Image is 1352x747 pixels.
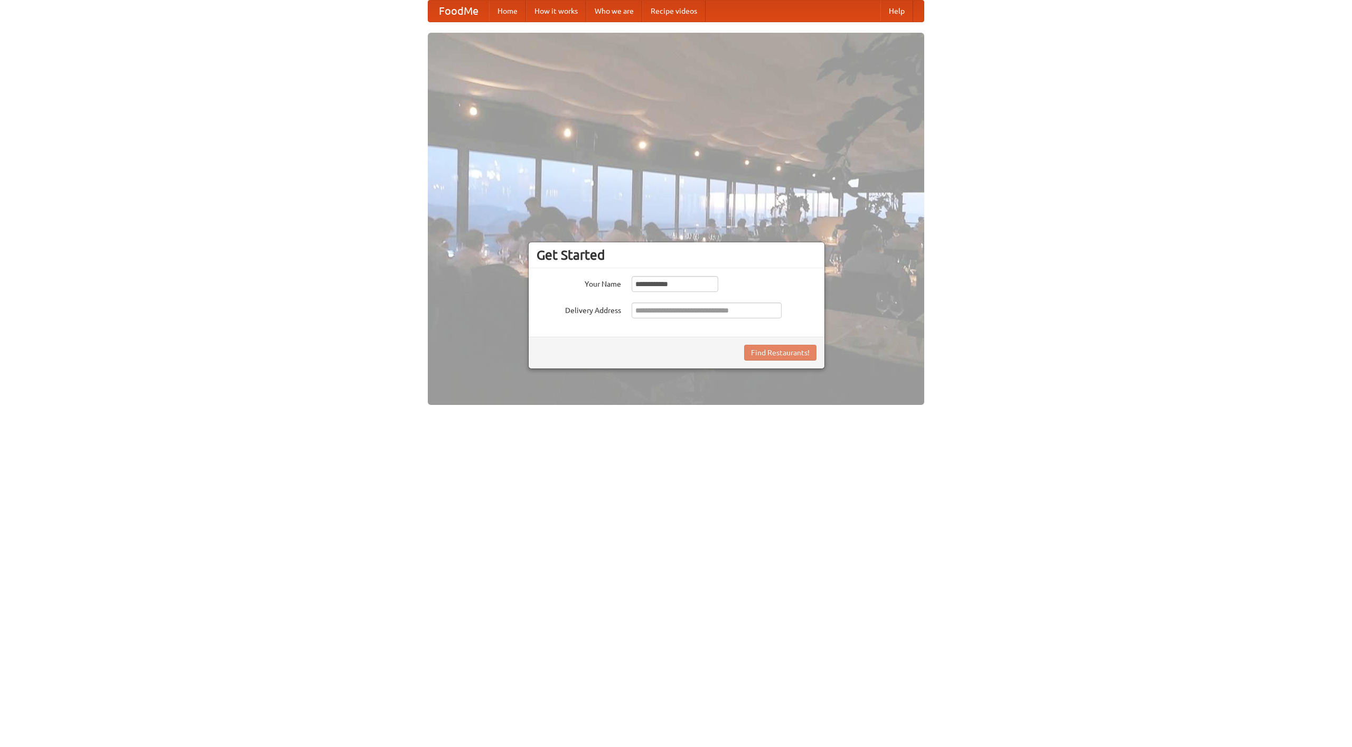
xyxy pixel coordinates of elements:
h3: Get Started [537,247,816,263]
label: Your Name [537,276,621,289]
button: Find Restaurants! [744,345,816,361]
a: Help [880,1,913,22]
a: FoodMe [428,1,489,22]
a: Recipe videos [642,1,706,22]
a: How it works [526,1,586,22]
label: Delivery Address [537,302,621,316]
a: Home [489,1,526,22]
a: Who we are [586,1,642,22]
